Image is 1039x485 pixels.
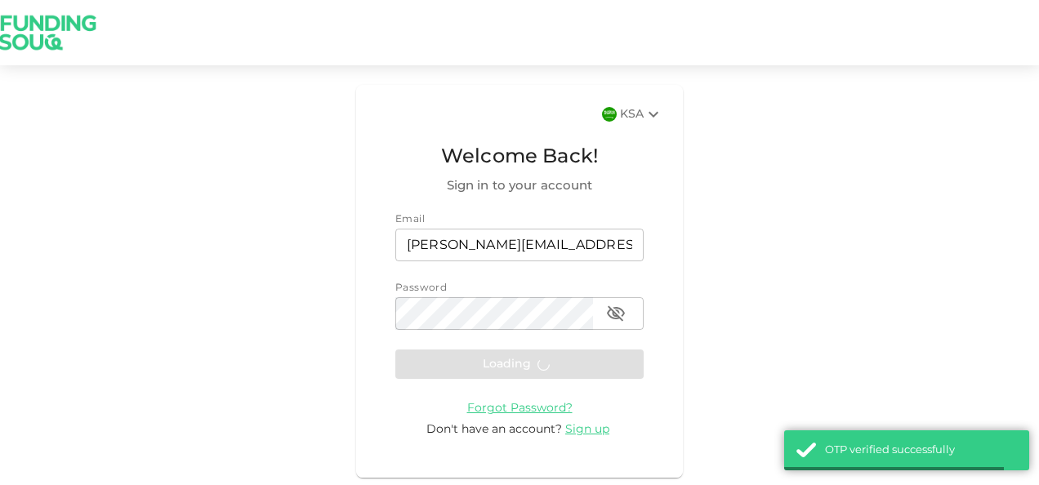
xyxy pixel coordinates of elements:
div: KSA [620,105,663,124]
span: Password [395,283,447,293]
span: Forgot Password? [467,403,573,414]
span: Email [395,215,425,225]
input: email [395,229,644,261]
span: Welcome Back! [395,142,644,173]
img: flag-sa.b9a346574cdc8950dd34b50780441f57.svg [602,107,617,122]
input: password [395,297,593,330]
span: Sign up [565,424,609,435]
span: Don't have an account? [426,424,562,435]
span: Sign in to your account [395,176,644,196]
div: OTP verified successfully [825,443,1017,459]
a: Forgot Password? [467,402,573,414]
